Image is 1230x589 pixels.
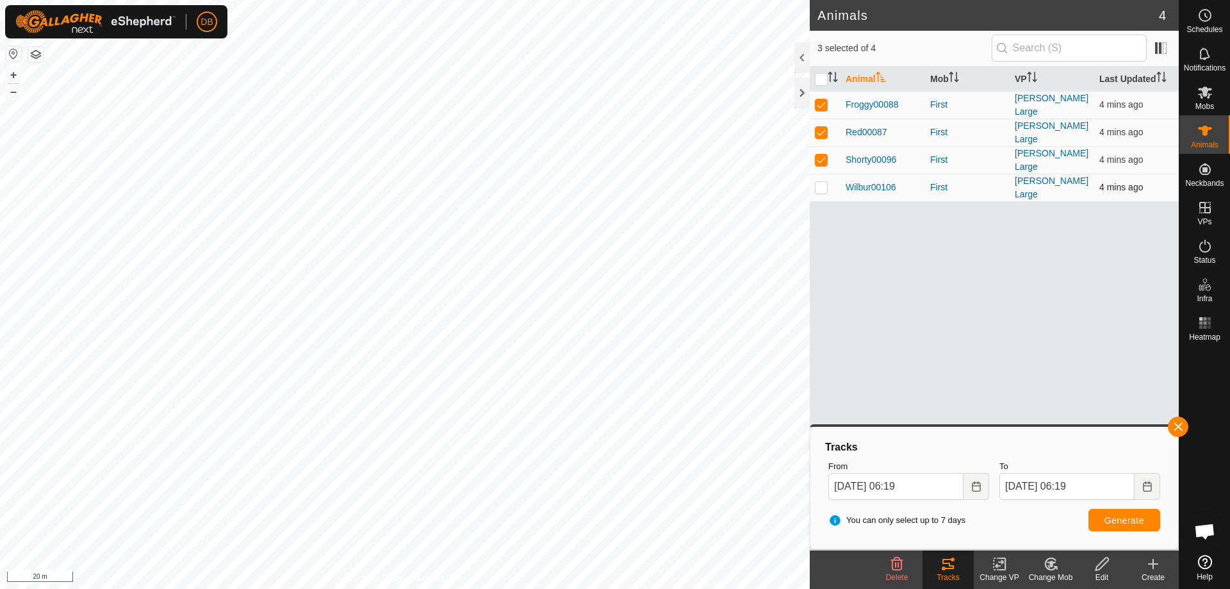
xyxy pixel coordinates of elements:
p-sorticon: Activate to sort [1156,74,1167,84]
span: Infra [1197,295,1212,303]
span: 19 Sept 2025, 6:14 am [1099,99,1143,110]
a: [PERSON_NAME] Large [1015,148,1088,172]
span: 3 selected of 4 [817,42,992,55]
span: Status [1193,256,1215,264]
button: Choose Date [963,473,989,500]
div: Change VP [974,572,1025,583]
div: Tracks [823,440,1165,455]
span: Generate [1104,515,1144,526]
th: Animal [840,67,925,92]
button: Map Layers [28,47,44,62]
p-sorticon: Activate to sort [876,74,886,84]
div: Create [1127,572,1179,583]
input: Search (S) [992,35,1147,62]
span: DB [201,15,213,29]
span: 4 [1159,6,1166,25]
div: Change Mob [1025,572,1076,583]
button: – [6,84,21,99]
th: Mob [925,67,1010,92]
span: Froggy00088 [846,98,899,112]
a: [PERSON_NAME] Large [1015,120,1088,144]
span: 19 Sept 2025, 6:14 am [1099,182,1143,192]
span: 19 Sept 2025, 6:14 am [1099,127,1143,137]
button: + [6,67,21,83]
button: Generate [1088,509,1160,531]
div: Edit [1076,572,1127,583]
span: Schedules [1186,26,1222,33]
div: First [930,153,1004,167]
span: Mobs [1195,103,1214,110]
a: Privacy Policy [354,572,402,584]
th: VP [1010,67,1094,92]
img: Gallagher Logo [15,10,176,33]
div: Open chat [1186,512,1224,551]
label: From [828,460,989,473]
span: Help [1197,573,1213,581]
span: Shorty00096 [846,153,896,167]
th: Last Updated [1094,67,1179,92]
div: First [930,98,1004,112]
p-sorticon: Activate to sort [828,74,838,84]
div: First [930,126,1004,139]
span: Red00087 [846,126,887,139]
span: Heatmap [1189,333,1220,341]
span: VPs [1197,218,1211,226]
label: To [999,460,1160,473]
span: Animals [1191,141,1218,149]
span: Wilbur00106 [846,181,896,194]
div: Tracks [922,572,974,583]
span: Notifications [1184,64,1226,72]
span: You can only select up to 7 days [828,514,965,527]
span: 19 Sept 2025, 6:14 am [1099,154,1143,165]
a: Help [1179,550,1230,586]
a: [PERSON_NAME] Large [1015,93,1088,117]
h2: Animals [817,8,1159,23]
span: Delete [886,573,908,582]
button: Reset Map [6,46,21,62]
button: Choose Date [1135,473,1160,500]
span: Neckbands [1185,179,1224,187]
p-sorticon: Activate to sort [949,74,959,84]
a: [PERSON_NAME] Large [1015,176,1088,199]
p-sorticon: Activate to sort [1027,74,1037,84]
div: First [930,181,1004,194]
a: Contact Us [418,572,455,584]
